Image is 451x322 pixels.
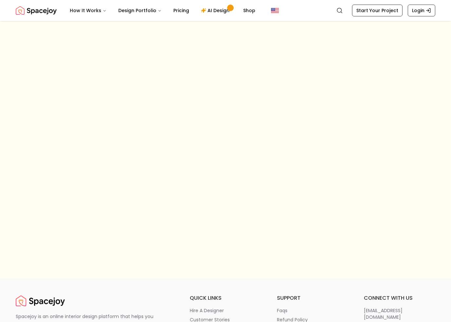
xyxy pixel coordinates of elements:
[190,307,261,314] a: hire a designer
[277,307,348,314] a: faqs
[277,294,348,302] h6: support
[168,4,194,17] a: Pricing
[364,307,435,320] a: [EMAIL_ADDRESS][DOMAIN_NAME]
[238,4,261,17] a: Shop
[16,4,57,17] img: Spacejoy Logo
[16,294,65,307] img: Spacejoy Logo
[408,5,435,16] a: Login
[113,4,167,17] button: Design Portfolio
[364,294,435,302] h6: connect with us
[190,307,224,314] p: hire a designer
[196,4,237,17] a: AI Design
[190,294,261,302] h6: quick links
[16,294,65,307] a: Spacejoy
[271,7,279,14] img: United States
[352,5,402,16] a: Start Your Project
[277,307,287,314] p: faqs
[65,4,112,17] button: How It Works
[16,4,57,17] a: Spacejoy
[65,4,261,17] nav: Main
